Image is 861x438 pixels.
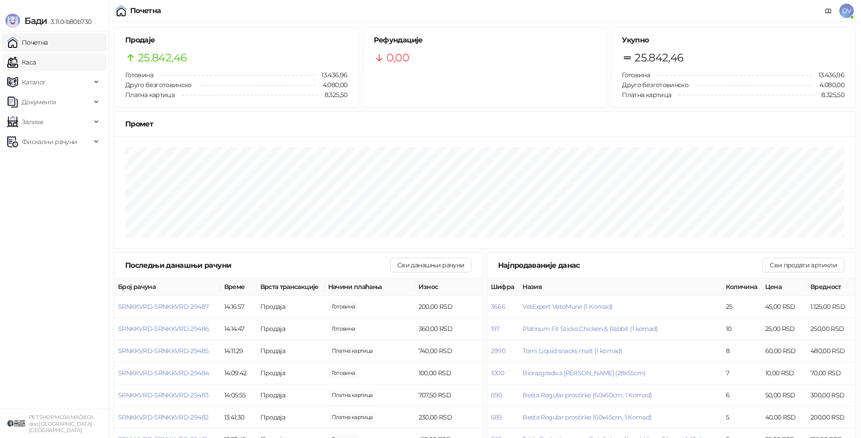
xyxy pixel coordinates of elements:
span: 200,00 [328,302,359,312]
td: Продаја [257,296,325,318]
th: Количина [722,278,762,296]
span: 8.325,50 [318,90,348,100]
button: Besta Regular prostirke (60x45cm, 1 Komad) [522,413,651,421]
h5: Рефундације [374,35,596,46]
th: Време [221,278,257,296]
th: Вредност [807,278,855,296]
button: SRNKKVRD-SRNKKVRD-29487 [118,303,208,311]
div: Најпродаваније данас [498,260,763,271]
span: 25.842,46 [635,49,683,66]
td: 360,00 RSD [415,318,483,340]
button: 1000 [491,369,504,377]
small: PET SHOP MOJA MAČKICA doo [GEOGRAPHIC_DATA]-[GEOGRAPHIC_DATA] [29,414,94,433]
span: Фискални рачуни [22,133,77,151]
td: 5 [722,406,762,429]
img: 64x64-companyLogo-9f44b8df-f022-41eb-b7d6-300ad218de09.png [7,415,25,433]
span: Друго безготовинско [622,81,688,89]
td: 10 [722,318,762,340]
button: 2990 [491,347,505,355]
span: 230,00 [328,412,376,422]
span: 707,50 [328,390,376,400]
td: 70,00 RSD [807,362,855,384]
td: 480,00 RSD [807,340,855,362]
th: Износ [415,278,483,296]
div: Промет [125,118,844,130]
span: 13.436,96 [812,70,844,80]
td: 250,00 RSD [807,318,855,340]
button: 690 [491,391,502,399]
button: Сви продати артикли [762,258,844,272]
span: 25.842,46 [138,49,187,66]
td: 60,00 RSD [762,340,807,362]
span: 500,00 [328,324,359,334]
td: Продаја [257,318,325,340]
td: 25 [722,296,762,318]
td: Продаја [257,406,325,429]
span: DV [839,4,854,18]
td: 10,00 RSD [762,362,807,384]
button: Сви данашњи рачуни [390,258,471,272]
td: 100,00 RSD [415,362,483,384]
td: Продаја [257,340,325,362]
a: Каса [7,53,36,71]
td: 200,00 RSD [415,296,483,318]
span: Готовина [622,71,650,79]
span: Платна картица [622,91,671,99]
th: Врста трансакције [257,278,325,296]
button: Biorazgradiva [PERSON_NAME] (28x55cm) [522,369,645,377]
button: SRNKKVRD-SRNKKVRD-29484 [118,369,209,377]
td: 740,00 RSD [415,340,483,362]
td: Продаја [257,362,325,384]
button: Besta Regular prostirke (60x60cm, 1 Komad) [522,391,652,399]
button: SRNKKVRD-SRNKKVRD-29482 [118,413,208,421]
span: 110,00 [328,368,359,378]
button: VetExpert VetoMune (1 Komad) [522,303,612,311]
div: Последњи данашњи рачуни [125,260,390,271]
button: 197 [491,325,500,333]
th: Шифра [487,278,519,296]
td: 45,00 RSD [762,296,807,318]
th: Назив [519,278,722,296]
img: Logo [5,14,20,28]
td: 14:05:55 [221,384,257,406]
span: Платна картица [125,91,174,99]
span: 3.11.0-b80b730 [47,18,91,26]
td: 50,00 RSD [762,384,807,406]
span: Бади [24,15,47,26]
span: 13.436,96 [315,70,347,80]
a: Документација [821,4,836,18]
button: 3666 [491,303,505,311]
button: SRNKKVRD-SRNKKVRD-29486 [118,325,209,333]
button: SRNKKVRD-SRNKKVRD-29483 [118,391,208,399]
button: Tomi Liquid snacks malt (1 komad) [522,347,622,355]
td: 40,00 RSD [762,406,807,429]
th: Начини плаћања [325,278,415,296]
h5: Продаје [125,35,348,46]
span: Platinum Fit Sticks Chicken & Rabbit (1 komad) [522,325,658,333]
div: Почетна [130,7,161,14]
button: SRNKKVRD-SRNKKVRD-29485 [118,347,208,355]
td: 200,00 RSD [807,406,855,429]
td: 14:14:47 [221,318,257,340]
td: 300,00 RSD [807,384,855,406]
span: Готовина [125,71,153,79]
span: 4.080,00 [316,80,348,90]
td: 1.125,00 RSD [807,296,855,318]
span: Залихе [22,113,43,131]
span: 0,00 [386,49,409,66]
td: Продаја [257,384,325,406]
td: 8 [722,340,762,362]
span: Каталог [22,73,46,91]
td: 13:41:30 [221,406,257,429]
td: 14:16:57 [221,296,257,318]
